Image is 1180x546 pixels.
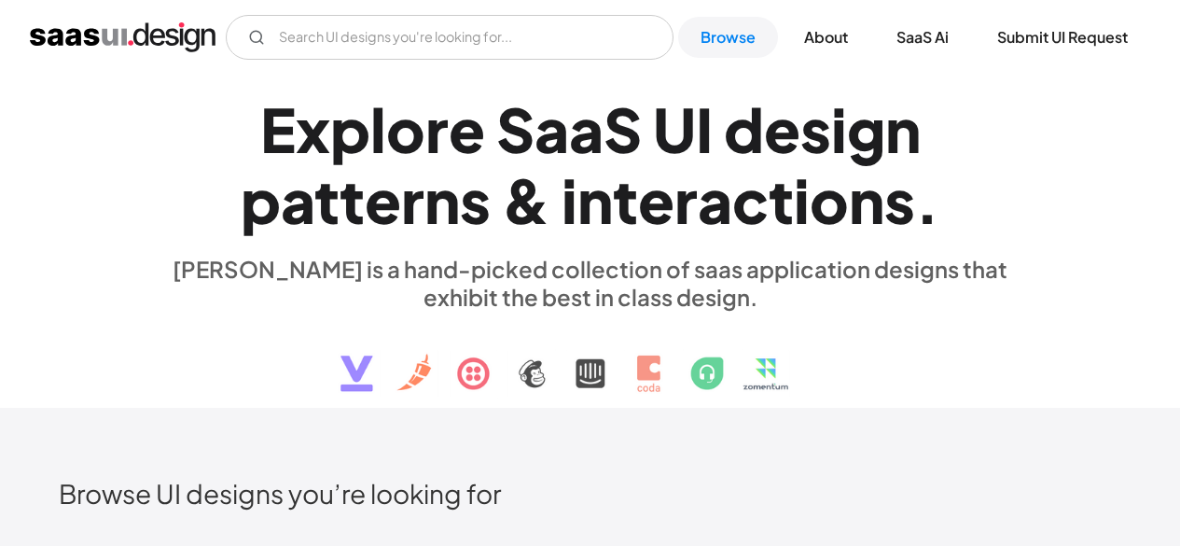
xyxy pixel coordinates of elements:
[308,311,873,408] img: text, icon, saas logo
[59,477,1121,510] h2: Browse UI designs you’re looking for
[975,17,1150,58] a: Submit UI Request
[678,17,778,58] a: Browse
[874,17,971,58] a: SaaS Ai
[161,255,1020,311] div: [PERSON_NAME] is a hand-picked collection of saas application designs that exhibit the best in cl...
[161,93,1020,237] h1: Explore SaaS UI design patterns & interactions.
[226,15,673,60] input: Search UI designs you're looking for...
[782,17,870,58] a: About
